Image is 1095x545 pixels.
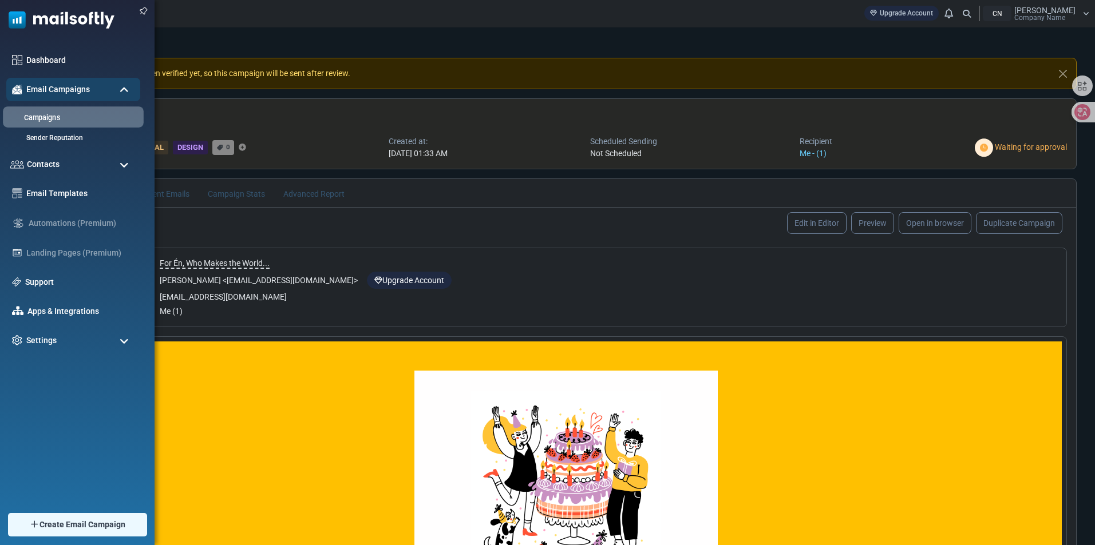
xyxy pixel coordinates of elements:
a: Dashboard [26,54,135,66]
div: Scheduled Sending [590,136,657,148]
div: [PERSON_NAME] < [EMAIL_ADDRESS][DOMAIN_NAME] > [160,272,1055,289]
div: [DATE] 01:33 AM [389,148,448,160]
div: CN [983,6,1011,21]
img: support-icon.svg [12,277,21,287]
a: Email Templates [26,188,135,200]
a: CN [PERSON_NAME] Company Name [983,6,1089,21]
img: dashboard-icon.svg [12,55,22,65]
img: landing_pages.svg [12,248,22,258]
a: Me - (1) [800,149,827,158]
span: Not Scheduled [590,149,642,158]
div: [EMAIL_ADDRESS][DOMAIN_NAME] [160,291,1055,303]
img: email-templates-icon.svg [12,188,22,198]
a: Add Tag [239,144,246,152]
a: Apps & Integrations [27,305,135,317]
div: Design [173,141,208,155]
span: For Én, Who Makes the World... [160,258,270,269]
a: 0 [212,140,234,154]
a: Preview [851,212,894,234]
img: contacts-icon.svg [10,160,24,168]
a: Support [25,276,135,288]
button: Close [1050,58,1076,89]
a: Open in browser [899,212,971,234]
div: Recipient [800,136,832,148]
img: workflow.svg [12,217,25,230]
span: Company Name [1014,14,1065,21]
span: Create Email Campaign [39,519,125,531]
span: Email Campaigns [26,83,90,96]
span: [PERSON_NAME] [1014,6,1076,14]
a: Campaigns [3,113,140,124]
span: Contacts [27,158,60,170]
img: settings-icon.svg [12,335,22,345]
span: 0 [226,143,230,151]
div: Created at: [389,136,448,148]
a: Sender Reputation [6,133,137,143]
a: Duplicate Campaign [976,212,1062,234]
a: Upgrade Account [864,6,939,21]
div: Your account has not been verified yet, so this campaign will be sent after review. [56,58,1077,89]
img: campaigns-icon-active.png [12,85,22,94]
span: Me (1) [160,307,183,316]
span: Settings [26,335,57,347]
a: Edit in Editor [787,212,847,234]
a: Upgrade Account [367,272,452,289]
span: Waiting for approval [995,142,1067,152]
